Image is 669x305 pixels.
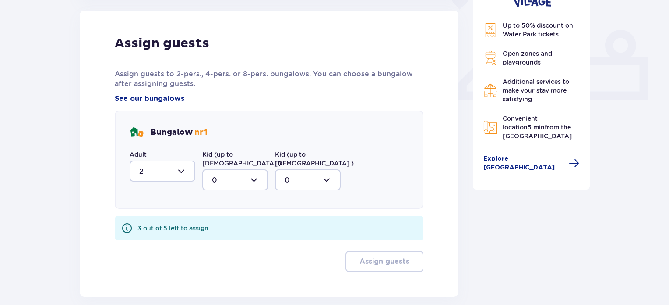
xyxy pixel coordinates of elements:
span: Open zones and playgrounds [503,50,552,66]
img: bungalows Icon [130,126,144,140]
a: Explore [GEOGRAPHIC_DATA] [483,154,580,172]
span: Explore [GEOGRAPHIC_DATA] [483,154,564,172]
p: Assign guests to 2-pers., 4-pers. or 8-pers. bungalows. You can choose a bungalow after assigning... [115,69,423,89]
button: Assign guests [345,251,423,272]
label: Kid (up to [DEMOGRAPHIC_DATA].) [275,150,354,168]
a: See our bungalows [115,94,184,104]
span: Up to 50% discount on Water Park tickets [503,22,573,38]
span: Convenient location from the [GEOGRAPHIC_DATA] [503,115,572,140]
img: Restaurant Icon [483,83,497,97]
p: Bungalow [151,127,208,138]
img: Map Icon [483,120,497,134]
img: Discount Icon [483,23,497,37]
div: 3 out of 5 left to assign. [137,224,210,233]
span: 5 min [528,124,545,131]
img: Grill Icon [483,51,497,65]
span: Additional services to make your stay more satisfying [503,78,569,103]
label: Adult [130,150,147,159]
p: Assign guests [115,35,209,52]
label: Kid (up to [DEMOGRAPHIC_DATA].) [202,150,281,168]
span: nr 1 [194,127,208,137]
p: Assign guests [359,257,409,266]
